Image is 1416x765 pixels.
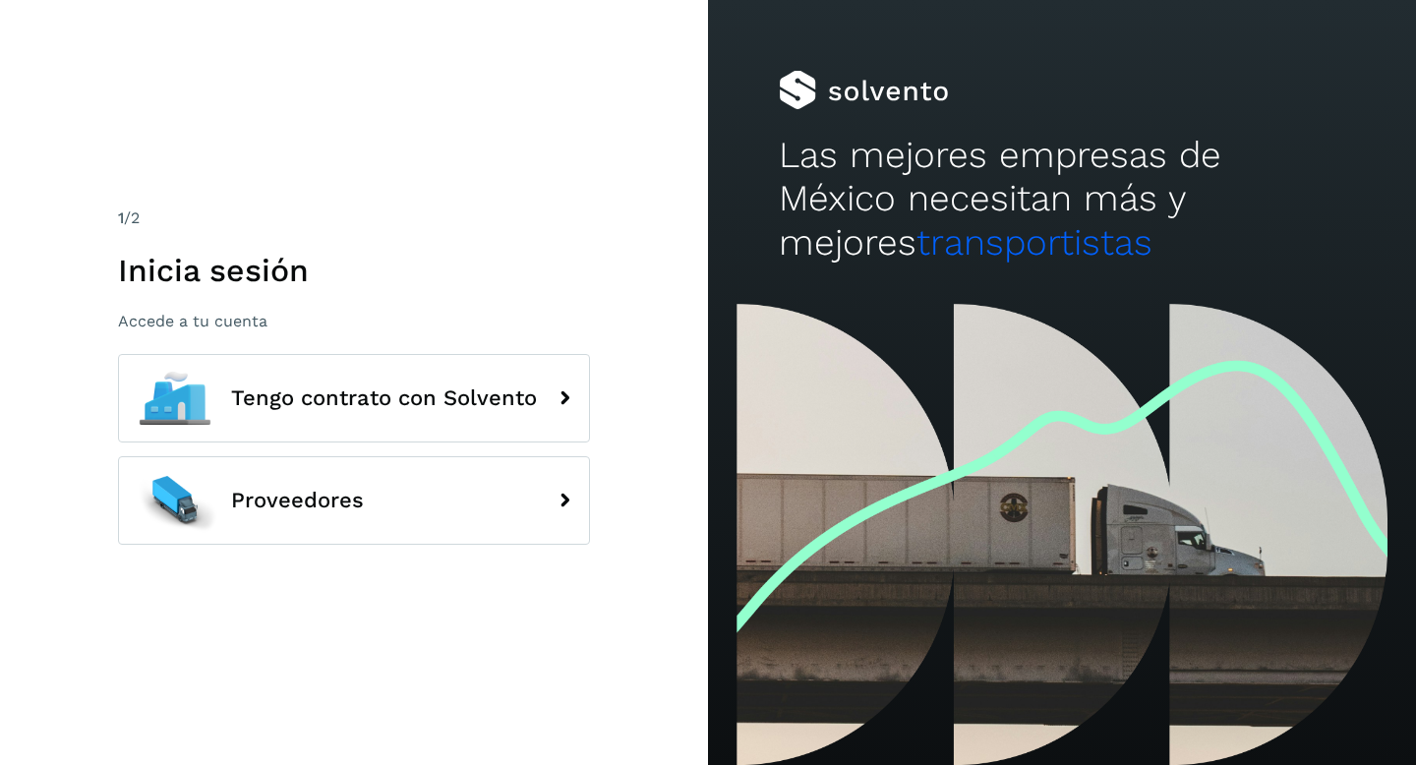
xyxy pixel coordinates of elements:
h1: Inicia sesión [118,252,590,289]
span: 1 [118,208,124,227]
button: Tengo contrato con Solvento [118,354,590,442]
span: transportistas [916,221,1152,264]
div: /2 [118,206,590,230]
span: Proveedores [231,489,364,512]
h2: Las mejores empresas de México necesitan más y mejores [779,134,1345,265]
span: Tengo contrato con Solvento [231,386,537,410]
button: Proveedores [118,456,590,545]
p: Accede a tu cuenta [118,312,590,330]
